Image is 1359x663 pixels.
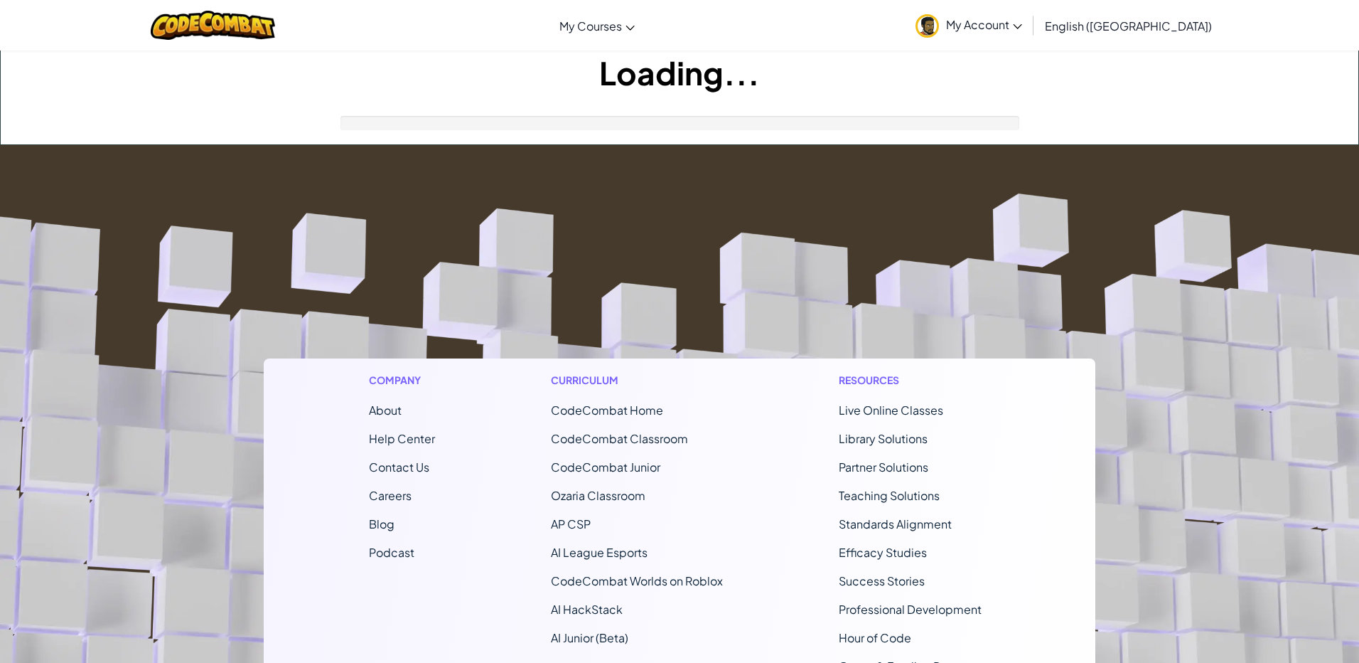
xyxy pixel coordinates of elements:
h1: Resources [839,373,990,388]
a: CodeCombat Classroom [551,431,688,446]
a: Library Solutions [839,431,928,446]
a: Hour of Code [839,630,911,645]
a: Partner Solutions [839,460,928,474]
a: Teaching Solutions [839,488,940,503]
span: English ([GEOGRAPHIC_DATA]) [1045,18,1212,33]
h1: Loading... [1,51,1358,95]
a: My Account [908,3,1029,48]
span: My Courses [559,18,622,33]
a: AI League Esports [551,545,648,560]
a: Podcast [369,545,414,560]
a: AI Junior (Beta) [551,630,628,645]
span: Contact Us [369,460,429,474]
span: My Account [946,17,1022,32]
a: My Courses [552,6,642,45]
img: avatar [915,14,939,38]
a: English ([GEOGRAPHIC_DATA]) [1038,6,1219,45]
a: Standards Alignment [839,516,952,531]
a: Help Center [369,431,435,446]
a: AP CSP [551,516,591,531]
a: Ozaria Classroom [551,488,645,503]
h1: Company [369,373,435,388]
a: Success Stories [839,573,925,588]
a: AI HackStack [551,602,623,617]
a: About [369,403,402,418]
a: Live Online Classes [839,403,943,418]
a: CodeCombat Junior [551,460,660,474]
a: Blog [369,516,394,531]
a: Professional Development [839,602,982,617]
h1: Curriculum [551,373,723,388]
a: Careers [369,488,412,503]
span: CodeCombat Home [551,403,663,418]
a: Efficacy Studies [839,545,927,560]
img: CodeCombat logo [151,11,275,40]
a: CodeCombat Worlds on Roblox [551,573,723,588]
